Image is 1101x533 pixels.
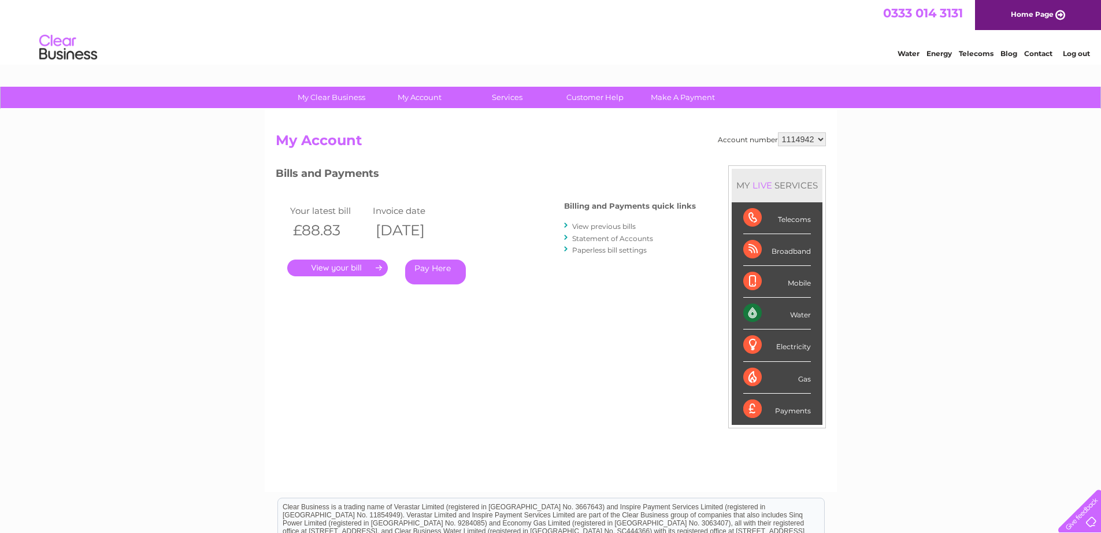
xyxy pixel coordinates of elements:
[287,219,370,242] th: £88.83
[287,260,388,276] a: .
[547,87,643,108] a: Customer Help
[926,49,952,58] a: Energy
[743,234,811,266] div: Broadband
[372,87,467,108] a: My Account
[1063,49,1090,58] a: Log out
[370,219,453,242] th: [DATE]
[743,298,811,330] div: Water
[743,202,811,234] div: Telecoms
[743,394,811,425] div: Payments
[370,203,453,219] td: Invoice date
[564,202,696,210] h4: Billing and Payments quick links
[278,6,824,56] div: Clear Business is a trading name of Verastar Limited (registered in [GEOGRAPHIC_DATA] No. 3667643...
[743,362,811,394] div: Gas
[718,132,826,146] div: Account number
[1000,49,1017,58] a: Blog
[743,330,811,361] div: Electricity
[635,87,731,108] a: Make A Payment
[284,87,379,108] a: My Clear Business
[276,132,826,154] h2: My Account
[898,49,920,58] a: Water
[743,266,811,298] div: Mobile
[276,165,696,186] h3: Bills and Payments
[572,222,636,231] a: View previous bills
[572,246,647,254] a: Paperless bill settings
[459,87,555,108] a: Services
[405,260,466,284] a: Pay Here
[39,30,98,65] img: logo.png
[750,180,774,191] div: LIVE
[572,234,653,243] a: Statement of Accounts
[959,49,994,58] a: Telecoms
[732,169,822,202] div: MY SERVICES
[1024,49,1052,58] a: Contact
[287,203,370,219] td: Your latest bill
[883,6,963,20] a: 0333 014 3131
